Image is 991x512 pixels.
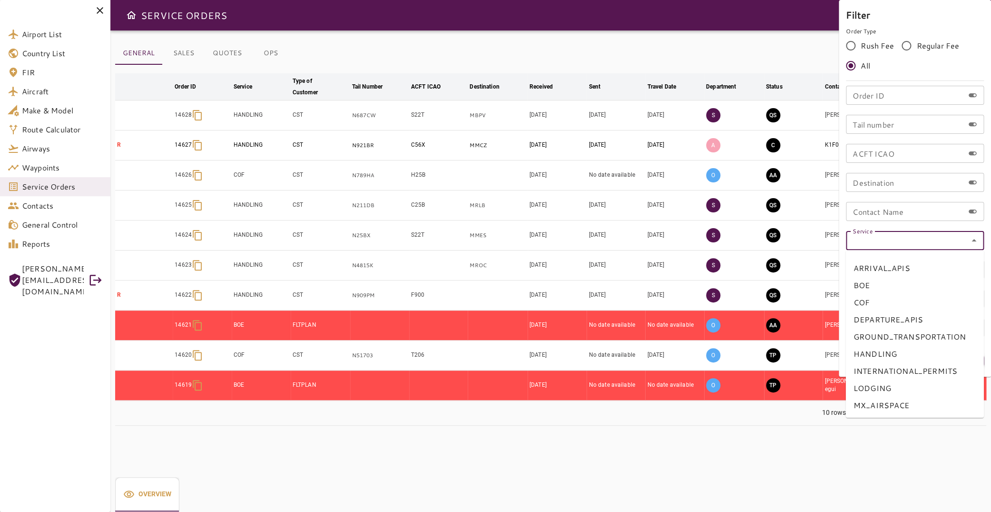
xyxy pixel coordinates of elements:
p: Order Type [846,27,984,36]
li: GROUND_TRANSPORTATION [846,328,984,345]
li: LODGING [846,380,984,397]
span: Regular Fee [916,40,959,51]
div: rushFeeOrder [846,36,984,76]
li: HANDLING [846,345,984,362]
span: All [861,60,870,71]
span: Rush Fee [861,40,894,51]
button: Close [967,234,981,247]
li: MX_AIRSPACE [846,397,984,414]
li: BOE [846,277,984,294]
li: COF [846,294,984,311]
li: ARRIVAL_APIS [846,260,984,277]
h6: Filter [846,7,984,22]
li: INTERNATIONAL_PERMITS [846,362,984,380]
li: DEPARTURE_APIS [846,311,984,328]
label: Service [853,227,873,235]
